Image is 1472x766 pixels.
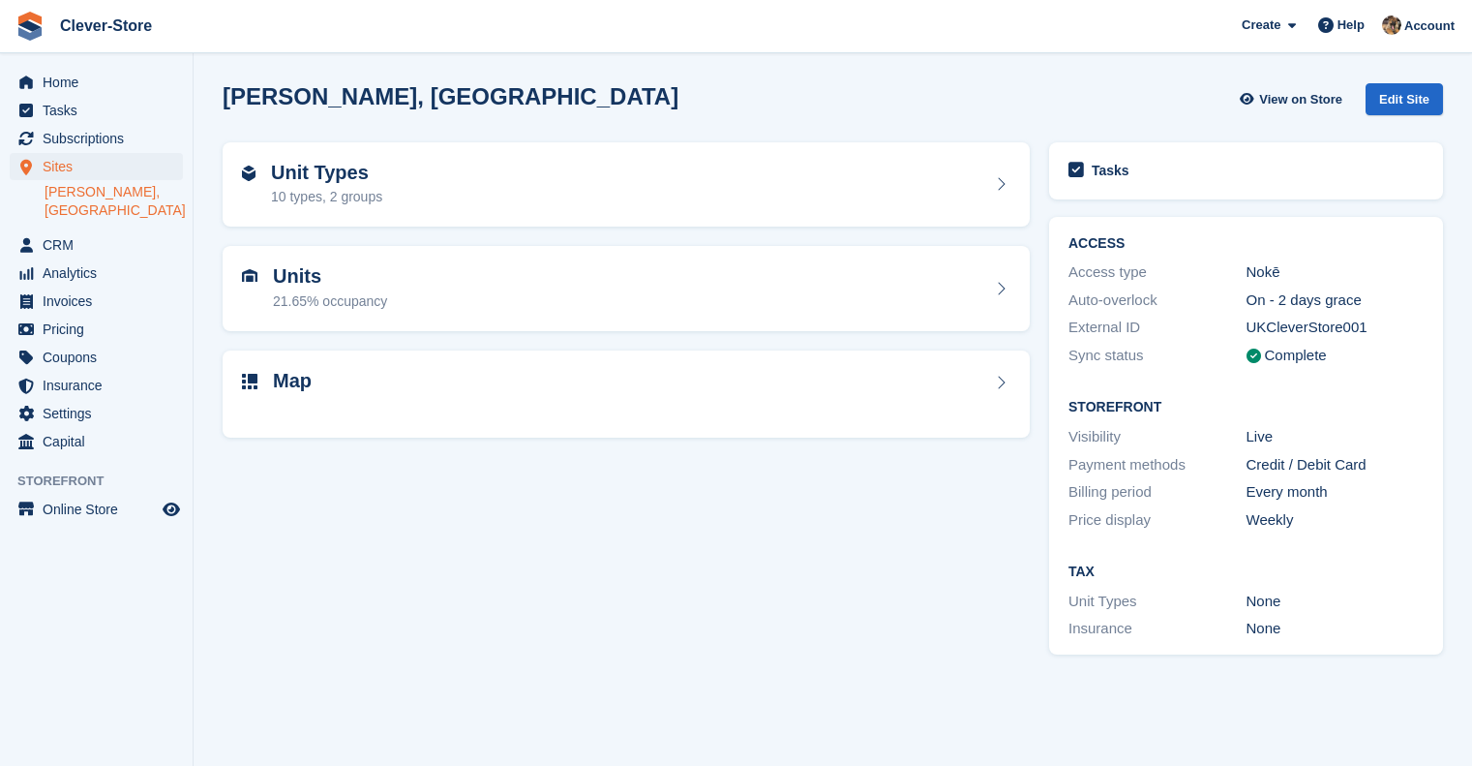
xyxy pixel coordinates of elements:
[1247,591,1425,613] div: None
[1247,261,1425,284] div: Nokē
[10,97,183,124] a: menu
[1265,345,1327,367] div: Complete
[10,372,183,399] a: menu
[1068,509,1247,532] div: Price display
[43,344,159,371] span: Coupons
[43,428,159,455] span: Capital
[1366,83,1443,123] a: Edit Site
[1382,15,1401,35] img: Andy Mackinnon
[43,372,159,399] span: Insurance
[10,153,183,180] a: menu
[43,260,159,287] span: Analytics
[1247,317,1425,339] div: UKCleverStore001
[1247,426,1425,448] div: Live
[10,316,183,343] a: menu
[1068,400,1424,415] h2: Storefront
[1242,15,1280,35] span: Create
[242,374,257,389] img: map-icn-33ee37083ee616e46c38cad1a60f524a97daa1e2b2c8c0bc3eb3415660979fc1.svg
[10,400,183,427] a: menu
[1092,162,1129,179] h2: Tasks
[1247,509,1425,532] div: Weekly
[1068,290,1247,312] div: Auto-overlock
[43,97,159,124] span: Tasks
[43,400,159,427] span: Settings
[10,260,183,287] a: menu
[242,269,257,283] img: unit-icn-7be61d7bf1b0ce9d3e12c5938cc71ed9869f7b940bace4675aadf7bd6d80202e.svg
[45,183,183,220] a: [PERSON_NAME], [GEOGRAPHIC_DATA]
[10,496,183,523] a: menu
[1366,83,1443,115] div: Edit Site
[1068,317,1247,339] div: External ID
[273,265,387,288] h2: Units
[273,370,312,392] h2: Map
[10,125,183,152] a: menu
[242,166,255,181] img: unit-type-icn-2b2737a686de81e16bb02015468b77c625bbabd49415b5ef34ead5e3b44a266d.svg
[1337,15,1365,35] span: Help
[223,83,678,109] h2: [PERSON_NAME], [GEOGRAPHIC_DATA]
[10,428,183,455] a: menu
[223,246,1030,331] a: Units 21.65% occupancy
[1068,345,1247,367] div: Sync status
[17,472,193,491] span: Storefront
[1247,454,1425,476] div: Credit / Debit Card
[271,162,382,184] h2: Unit Types
[15,12,45,41] img: stora-icon-8386f47178a22dfd0bd8f6a31ec36ba5ce8667c1dd55bd0f319d3a0aa187defe.svg
[1068,481,1247,504] div: Billing period
[1068,426,1247,448] div: Visibility
[1068,591,1247,613] div: Unit Types
[223,142,1030,228] a: Unit Types 10 types, 2 groups
[1237,83,1350,115] a: View on Store
[43,231,159,259] span: CRM
[160,498,183,521] a: Preview store
[43,153,159,180] span: Sites
[43,69,159,96] span: Home
[43,496,159,523] span: Online Store
[43,288,159,315] span: Invoices
[10,69,183,96] a: menu
[1247,481,1425,504] div: Every month
[1068,618,1247,640] div: Insurance
[43,316,159,343] span: Pricing
[1068,454,1247,476] div: Payment methods
[1259,90,1342,109] span: View on Store
[10,288,183,315] a: menu
[1068,565,1424,580] h2: Tax
[271,187,382,207] div: 10 types, 2 groups
[1068,261,1247,284] div: Access type
[1247,290,1425,312] div: On - 2 days grace
[52,10,160,42] a: Clever-Store
[223,351,1030,439] a: Map
[1068,236,1424,252] h2: ACCESS
[1404,16,1455,36] span: Account
[1247,618,1425,640] div: None
[10,231,183,259] a: menu
[273,291,387,312] div: 21.65% occupancy
[10,344,183,371] a: menu
[43,125,159,152] span: Subscriptions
